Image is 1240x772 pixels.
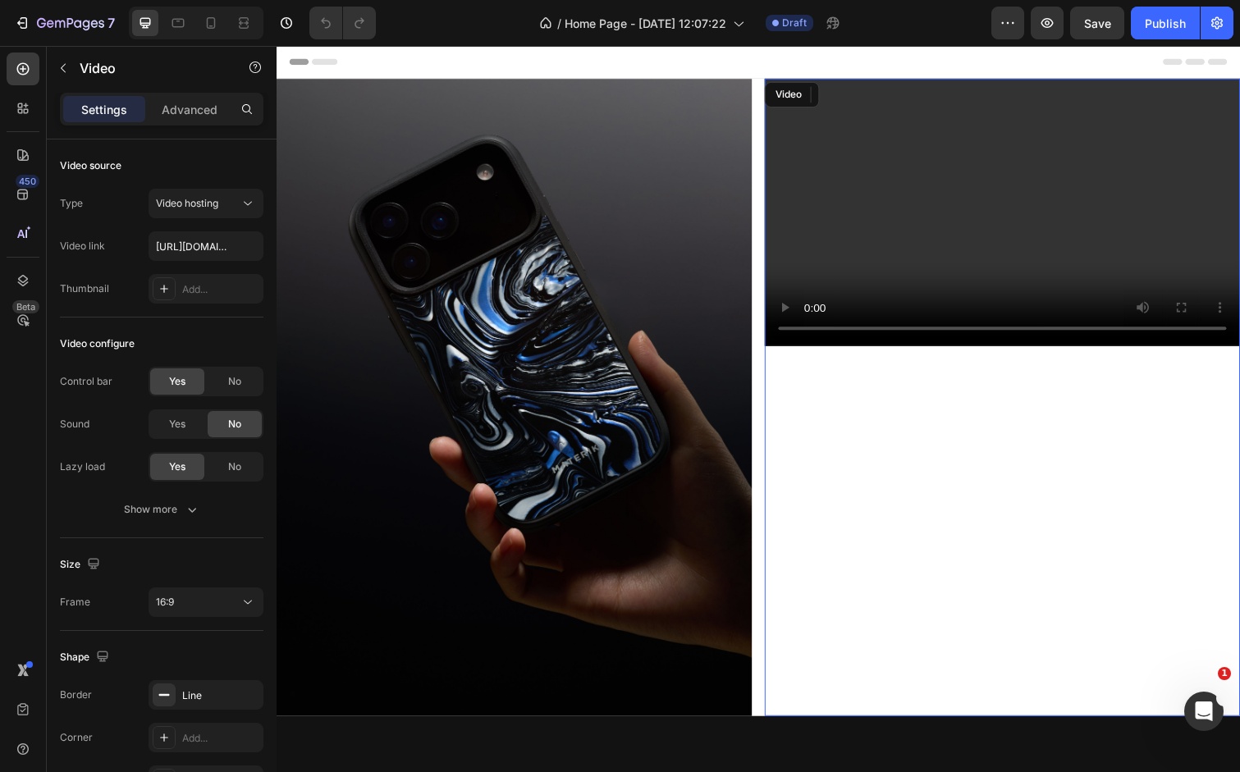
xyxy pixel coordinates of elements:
button: Video hosting [149,189,263,218]
div: Type [60,196,83,211]
p: Settings [81,101,127,118]
button: 7 [7,7,122,39]
p: Video [80,58,219,78]
div: Publish [1145,15,1186,32]
span: Yes [169,417,185,432]
span: 1 [1218,667,1231,680]
div: Video [506,43,540,57]
span: No [228,417,241,432]
div: Undo/Redo [309,7,376,39]
div: Line [182,688,259,703]
div: Control bar [60,374,112,389]
iframe: Design area [277,46,1240,772]
button: Show more [60,495,263,524]
button: 16:9 [149,587,263,617]
span: Yes [169,459,185,474]
span: Save [1084,16,1111,30]
div: Show more [124,501,200,518]
div: Shape [60,646,112,669]
div: Lazy load [60,459,105,474]
div: Corner [60,730,93,745]
div: Thumbnail [60,281,109,296]
input: Insert video url here [149,231,263,261]
button: Save [1070,7,1124,39]
div: Video configure [60,336,135,351]
span: Draft [782,16,807,30]
div: Video source [60,158,121,173]
p: Advanced [162,101,217,118]
iframe: Intercom live chat [1184,692,1224,731]
div: Beta [12,300,39,313]
span: Home Page - [DATE] 12:07:22 [565,15,726,32]
div: Frame [60,595,90,610]
div: Sound [60,417,89,432]
div: Video link [60,239,105,254]
div: Border [60,687,92,702]
span: Yes [169,374,185,389]
div: Size [60,554,103,576]
span: No [228,459,241,474]
span: Video hosting [156,197,218,209]
span: 16:9 [156,596,174,608]
div: Add... [182,731,259,746]
div: 450 [16,175,39,188]
p: 7 [108,13,115,33]
span: No [228,374,241,389]
button: Publish [1131,7,1200,39]
span: / [557,15,561,32]
video: Video [500,34,984,307]
div: Add... [182,282,259,297]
